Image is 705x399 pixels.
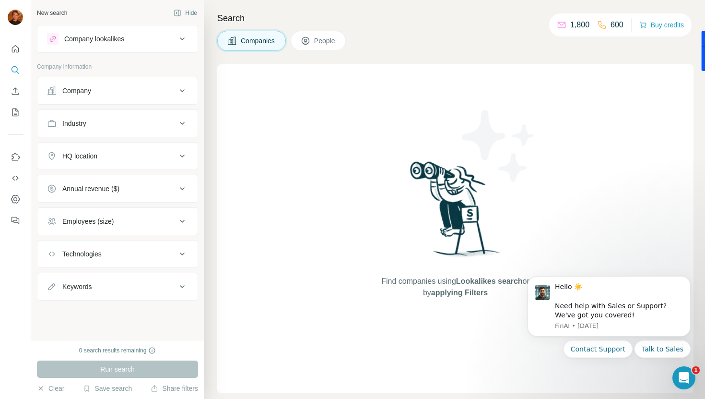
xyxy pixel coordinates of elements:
button: Industry [37,112,198,135]
button: Search [8,61,23,79]
span: Lookalikes search [456,277,523,285]
button: Share filters [151,384,198,393]
button: HQ location [37,145,198,168]
div: Technologies [62,249,102,259]
button: Buy credits [639,18,684,32]
button: Technologies [37,242,198,266]
span: People [314,36,336,46]
iframe: Intercom live chat [672,366,695,389]
div: Annual revenue ($) [62,184,119,193]
button: Enrich CSV [8,83,23,100]
div: 0 search results remaining [79,346,156,355]
button: Dashboard [8,191,23,208]
p: 600 [611,19,623,31]
img: Avatar [8,10,23,25]
span: Find companies using or by [378,276,532,299]
div: HQ location [62,151,97,161]
button: Hide [167,6,204,20]
div: New search [37,9,67,17]
button: Quick start [8,40,23,58]
button: Save search [83,384,132,393]
img: Surfe Illustration - Stars [456,103,542,189]
img: Surfe Illustration - Woman searching with binoculars [406,159,505,266]
button: Feedback [8,212,23,229]
span: Companies [241,36,276,46]
span: applying Filters [431,289,488,297]
p: Company information [37,62,198,71]
button: Use Surfe API [8,169,23,187]
iframe: Intercom notifications message [513,264,705,394]
span: 1 [692,366,700,374]
button: Employees (size) [37,210,198,233]
button: Annual revenue ($) [37,177,198,200]
div: Company lookalikes [64,34,124,44]
button: Company lookalikes [37,27,198,50]
button: My lists [8,104,23,121]
button: Use Surfe on LinkedIn [8,148,23,166]
p: 1,800 [570,19,589,31]
div: Industry [62,119,86,128]
h4: Search [217,12,693,25]
button: Company [37,79,198,102]
div: Company [62,86,91,96]
button: Clear [37,384,64,393]
button: Keywords [37,275,198,298]
div: Keywords [62,282,92,291]
div: Employees (size) [62,217,114,226]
